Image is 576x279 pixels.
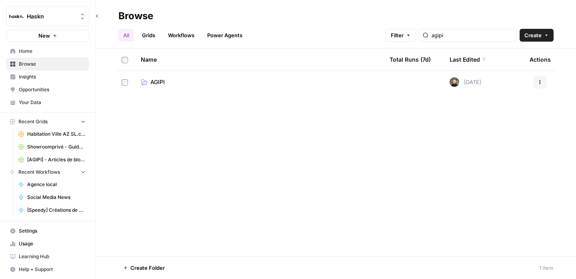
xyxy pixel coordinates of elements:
a: [AGIPI] - Articles de blog - Optimisations Grid [15,153,89,166]
input: Search [432,31,513,39]
a: Browse [6,58,89,70]
span: Haskn [27,12,75,20]
a: Settings [6,225,89,237]
div: Browse [118,10,153,22]
button: Filter [386,29,416,42]
span: Recent Workflows [18,169,60,176]
span: Your Data [19,99,86,106]
img: Haskn Logo [9,9,24,24]
span: Agence local [27,181,86,188]
span: Help + Support [19,266,86,273]
span: [AGIPI] - Articles de blog - Optimisations Grid [27,156,86,163]
a: All [118,29,134,42]
span: Showroomprivé - Guide d'achat de 800 mots Grid [27,143,86,151]
button: Create [520,29,554,42]
a: Agence local [15,178,89,191]
a: Insights [6,70,89,83]
a: Opportunities [6,83,89,96]
a: Showroomprivé - Guide d'achat de 800 mots Grid [15,141,89,153]
span: Settings [19,227,86,235]
span: Usage [19,240,86,247]
a: Learning Hub [6,250,89,263]
button: Recent Grids [6,116,89,128]
a: Workflows [163,29,199,42]
div: Last Edited [450,48,486,70]
span: Create [524,31,542,39]
span: [Speedy] Créations de contenu [27,207,86,214]
span: Social Media News [27,194,86,201]
button: Help + Support [6,263,89,276]
span: AGIPI [150,78,165,86]
a: Social Media News [15,191,89,204]
a: Your Data [6,96,89,109]
span: New [38,32,50,40]
a: Habitation Ville AZ SL.csv [15,128,89,141]
a: Usage [6,237,89,250]
span: Recent Grids [18,118,48,125]
span: Learning Hub [19,253,86,260]
span: Browse [19,60,86,68]
button: New [6,30,89,42]
div: Actions [530,48,551,70]
button: Workspace: Haskn [6,6,89,26]
img: udf09rtbz9abwr5l4z19vkttxmie [450,77,459,87]
span: Habitation Ville AZ SL.csv [27,130,86,138]
a: [Speedy] Créations de contenu [15,204,89,217]
a: AGIPI [141,78,377,86]
button: Recent Workflows [6,166,89,178]
span: Home [19,48,86,55]
div: 1 Item [539,264,554,272]
a: Grids [137,29,160,42]
div: Total Runs (7d) [390,48,431,70]
div: Name [141,48,377,70]
span: Insights [19,73,86,80]
button: Create Folder [118,261,170,274]
span: Opportunities [19,86,86,93]
span: Create Folder [130,264,165,272]
span: Filter [391,31,404,39]
a: Home [6,45,89,58]
a: Power Agents [202,29,247,42]
div: [DATE] [450,77,481,87]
